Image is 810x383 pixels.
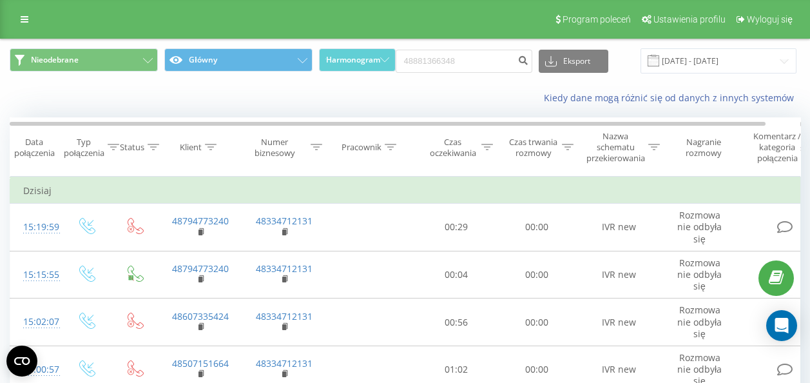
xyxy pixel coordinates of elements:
[577,299,661,346] td: IVR new
[672,137,735,159] div: Nagranie rozmowy
[539,50,608,73] button: Eksport
[172,357,229,369] a: 48507151664
[64,137,104,159] div: Typ połączenia
[10,48,158,72] button: Nieodebrane
[747,14,793,25] span: Wyloguj się
[416,299,497,346] td: 00:56
[653,14,726,25] span: Ustawienia profilu
[256,310,313,322] a: 48334712131
[172,262,229,275] a: 48794773240
[508,137,559,159] div: Czas trwania rozmowy
[31,55,79,65] span: Nieodebrane
[23,357,49,382] div: 15:00:57
[677,257,722,292] span: Rozmowa nie odbyła się
[497,299,577,346] td: 00:00
[563,14,631,25] span: Program poleceń
[677,304,722,339] span: Rozmowa nie odbyła się
[172,310,229,322] a: 48607335424
[396,50,532,73] input: Wyszukiwanie według numeru
[319,48,395,72] button: Harmonogram
[256,262,313,275] a: 48334712131
[577,251,661,299] td: IVR new
[416,251,497,299] td: 00:04
[586,131,645,164] div: Nazwa schematu przekierowania
[180,142,202,153] div: Klient
[497,204,577,251] td: 00:00
[23,262,49,288] div: 15:15:55
[416,204,497,251] td: 00:29
[342,142,381,153] div: Pracownik
[544,92,800,104] a: Kiedy dane mogą różnić się od danych z innych systemów
[677,209,722,244] span: Rozmowa nie odbyła się
[120,142,144,153] div: Status
[164,48,313,72] button: Główny
[766,310,797,341] div: Open Intercom Messenger
[577,204,661,251] td: IVR new
[23,309,49,335] div: 15:02:07
[256,357,313,369] a: 48334712131
[427,137,478,159] div: Czas oczekiwania
[6,346,37,377] button: Open CMP widget
[242,137,308,159] div: Numer biznesowy
[10,137,58,159] div: Data połączenia
[256,215,313,227] a: 48334712131
[497,251,577,299] td: 00:00
[23,215,49,240] div: 15:19:59
[172,215,229,227] a: 48794773240
[326,55,380,64] span: Harmonogram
